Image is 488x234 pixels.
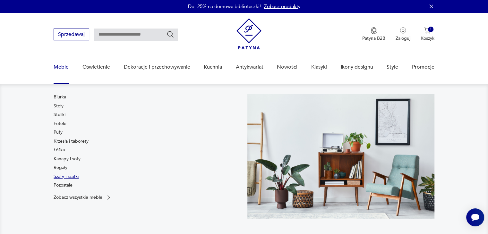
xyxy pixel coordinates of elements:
a: Dekoracje i przechowywanie [124,55,190,79]
a: Style [387,55,398,79]
a: Krzesła i taborety [54,138,89,145]
a: Stoliki [54,112,65,118]
a: Regały [54,164,67,171]
button: Patyna B2B [362,27,385,41]
a: Fotele [54,121,66,127]
p: Zobacz wszystkie meble [54,195,102,199]
a: Meble [54,55,69,79]
p: Patyna B2B [362,35,385,41]
img: Ikonka użytkownika [400,27,406,34]
img: Ikona medalu [371,27,377,34]
img: Patyna - sklep z meblami i dekoracjami vintage [236,18,261,49]
a: Pufy [54,129,63,136]
a: Ikony designu [340,55,373,79]
a: Biurka [54,94,66,100]
button: Szukaj [167,30,174,38]
p: Zaloguj [396,35,410,41]
a: Szafy i szafki [54,173,79,180]
img: Ikona koszyka [424,27,431,34]
a: Łóżka [54,147,65,153]
div: 1 [428,27,433,32]
a: Nowości [277,55,297,79]
a: Ikona medaluPatyna B2B [362,27,385,41]
button: Zaloguj [396,27,410,41]
a: Kanapy i sofy [54,156,81,162]
a: Pozostałe [54,182,73,188]
a: Klasyki [311,55,327,79]
a: Kuchnia [204,55,222,79]
img: 969d9116629659dbb0bd4e745da535dc.jpg [247,94,434,219]
button: 1Koszyk [421,27,434,41]
p: Do -25% na domowe biblioteczki! [188,3,261,10]
a: Stoły [54,103,64,109]
a: Sprzedawaj [54,33,89,37]
a: Zobacz wszystkie meble [54,194,112,201]
a: Antykwariat [236,55,263,79]
a: Zobacz produkty [264,3,300,10]
button: Sprzedawaj [54,29,89,40]
a: Oświetlenie [82,55,110,79]
a: Promocje [412,55,434,79]
p: Koszyk [421,35,434,41]
iframe: Smartsupp widget button [466,208,484,226]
